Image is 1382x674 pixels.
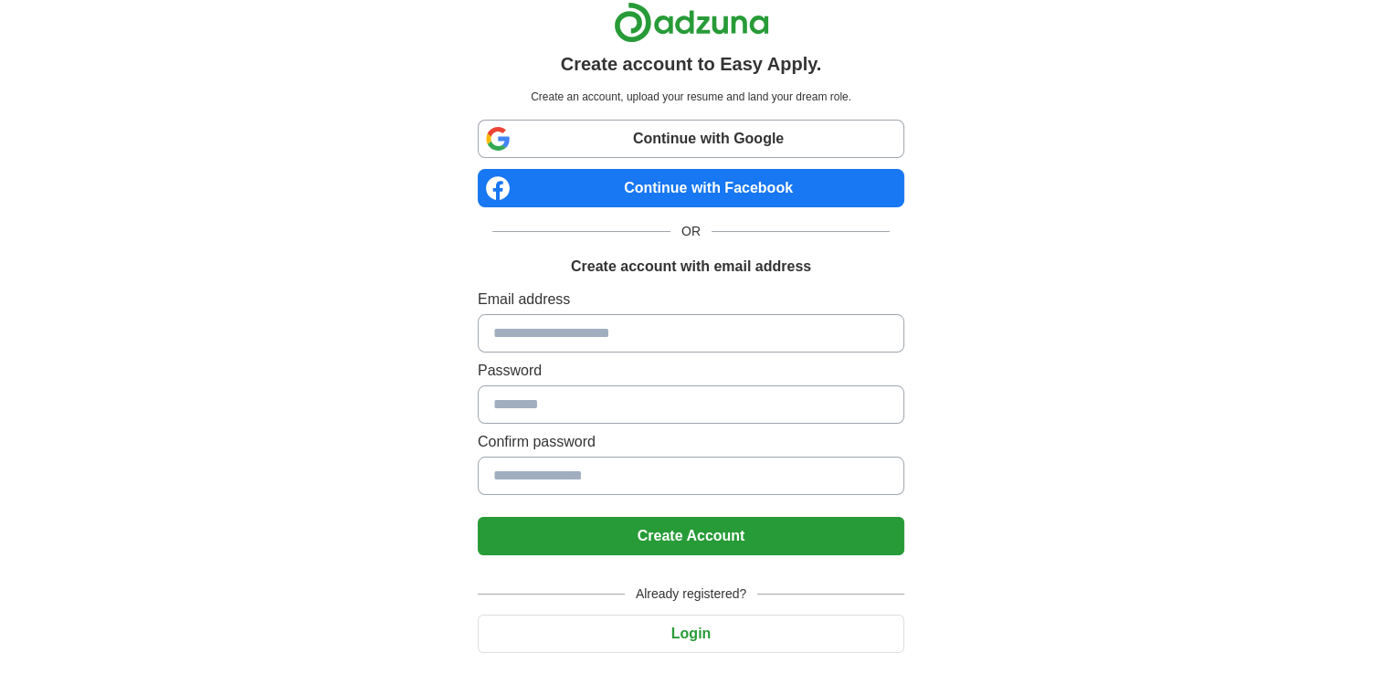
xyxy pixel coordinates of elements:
[481,89,901,105] p: Create an account, upload your resume and land your dream role.
[614,2,769,43] img: Adzuna logo
[625,584,757,604] span: Already registered?
[478,626,904,641] a: Login
[478,169,904,207] a: Continue with Facebook
[478,517,904,555] button: Create Account
[478,120,904,158] a: Continue with Google
[571,256,811,278] h1: Create account with email address
[478,431,904,453] label: Confirm password
[478,360,904,382] label: Password
[478,289,904,311] label: Email address
[478,615,904,653] button: Login
[561,50,822,78] h1: Create account to Easy Apply.
[670,222,712,241] span: OR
